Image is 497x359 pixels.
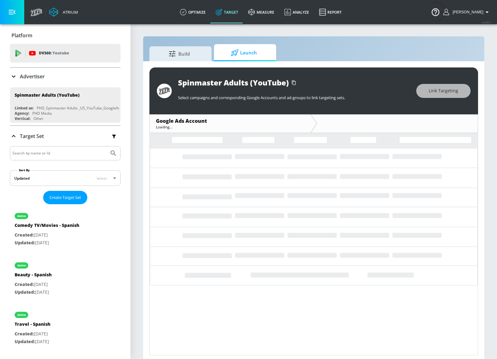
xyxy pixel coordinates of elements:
span: Created: [15,232,34,238]
a: measure [243,1,279,23]
div: PHD Media [32,111,52,116]
span: latest [97,176,107,181]
p: Youtube [52,50,69,56]
div: activeTravel - SpanishCreated:[DATE]Updated:[DATE] [10,306,121,350]
p: [DATE] [15,281,52,288]
a: Analyze [279,1,314,23]
span: Create Target Set [49,194,81,201]
button: Open Resource Center [427,3,444,21]
div: Updated [14,176,30,181]
button: [PERSON_NAME] [443,8,491,16]
span: Build [156,46,203,61]
p: [DATE] [15,330,50,338]
a: Report [314,1,347,23]
p: [DATE] [15,338,50,346]
p: DV360: [39,50,69,57]
div: active [17,264,26,267]
label: Sort By [18,168,31,172]
span: Created: [15,331,34,337]
input: Search by name or Id [12,149,107,157]
div: activeBeauty - SpanishCreated:[DATE]Updated:[DATE] [10,256,121,301]
div: Platform [10,27,121,44]
span: v 4.28.0 [482,21,491,24]
p: Platform [11,32,32,39]
span: Launch [220,45,267,60]
button: Create Target Set [43,191,87,204]
div: Google Ads AccountLoading... [150,114,310,133]
a: Atrium [49,7,78,17]
span: login as: justin.nim@zefr.com [450,10,483,14]
div: Other [34,116,43,121]
div: Spinmaster Adults (YouTube)Linked as:PHD_Spinmaster Adults _US_YouTube_GoogleAdsAgency:PHD MediaV... [10,87,121,123]
div: activeComedy TV/Movies - SpanishCreated:[DATE]Updated:[DATE] [10,207,121,251]
div: active [17,214,26,218]
div: Atrium [60,9,78,15]
span: Updated: [15,338,35,344]
span: Created: [15,281,34,287]
a: Target [211,1,243,23]
span: Updated: [15,289,35,295]
div: Target Set [10,126,121,146]
p: [DATE] [15,288,52,296]
div: active [17,313,26,316]
div: Advertiser [10,68,121,85]
div: Comedy TV/Movies - Spanish [15,222,79,231]
div: Spinmaster Adults (YouTube) [15,92,80,98]
p: [DATE] [15,239,79,247]
div: Travel - Spanish [15,321,50,330]
div: Linked as: [15,105,34,111]
p: [DATE] [15,231,79,239]
div: Beauty - Spanish [15,272,52,281]
a: optimize [175,1,211,23]
div: Spinmaster Adults (YouTube) [178,77,289,88]
div: Google Ads Account [156,117,304,124]
div: Loading... [156,124,304,130]
div: Agency: [15,111,29,116]
div: Vertical: [15,116,30,121]
div: PHD_Spinmaster Adults _US_YouTube_GoogleAds [37,105,122,111]
p: Target Set [20,133,44,140]
p: Select campaigns and corresponding Google Accounts and ad-groups to link targeting sets. [178,95,410,100]
div: DV360: Youtube [10,44,121,62]
p: Advertiser [20,73,45,80]
span: Updated: [15,240,35,246]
